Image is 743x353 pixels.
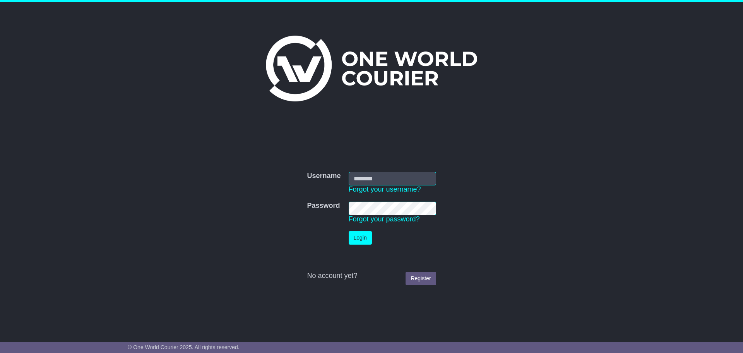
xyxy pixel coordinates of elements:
a: Forgot your username? [349,185,421,193]
span: © One World Courier 2025. All rights reserved. [128,344,240,350]
a: Forgot your password? [349,215,420,223]
img: One World [266,36,477,101]
label: Password [307,202,340,210]
div: No account yet? [307,272,436,280]
button: Login [349,231,372,245]
a: Register [406,272,436,285]
label: Username [307,172,341,180]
